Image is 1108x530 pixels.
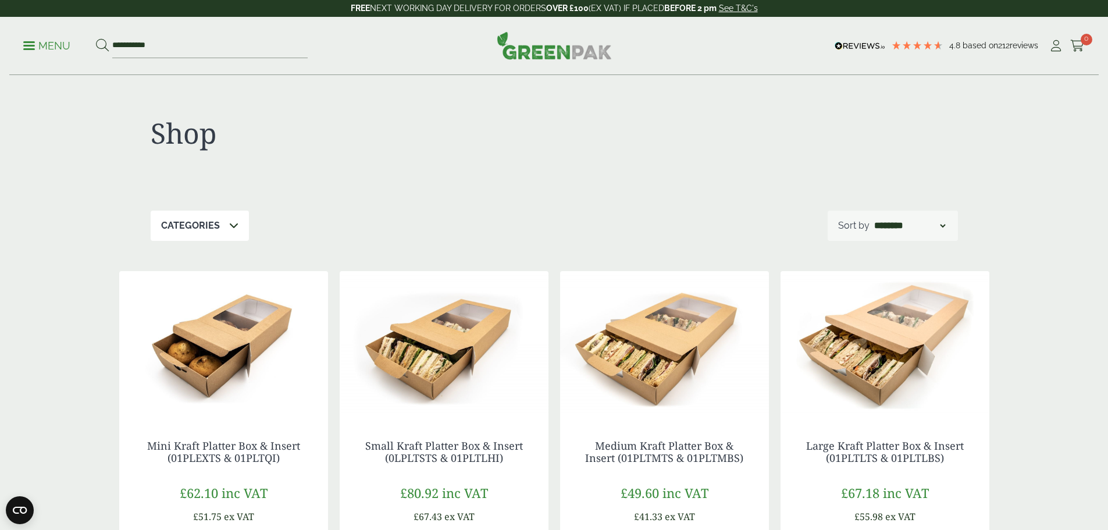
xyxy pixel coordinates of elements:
[719,3,758,13] a: See T&C's
[872,219,947,233] select: Shop order
[634,510,662,523] span: £41.33
[224,510,254,523] span: ex VAT
[340,271,548,417] img: medium platter boxes
[23,39,70,53] p: Menu
[835,42,885,50] img: REVIEWS.io
[949,41,963,50] span: 4.8
[1070,37,1085,55] a: 0
[1049,40,1063,52] i: My Account
[1081,34,1092,45] span: 0
[585,439,743,465] a: Medium Kraft Platter Box & Insert (01PLTMTS & 01PLTMBS)
[365,439,523,465] a: Small Kraft Platter Box & Insert (0LPLTSTS & 01PLTLHI)
[806,439,964,465] a: Large Kraft Platter Box & Insert (01PLTLTS & 01PLTLBS)
[351,3,370,13] strong: FREE
[23,39,70,51] a: Menu
[891,40,943,51] div: 4.79 Stars
[1070,40,1085,52] i: Cart
[662,484,708,501] span: inc VAT
[998,41,1010,50] span: 212
[665,510,695,523] span: ex VAT
[193,510,222,523] span: £51.75
[119,271,328,417] img: IMG_4535
[781,271,989,417] img: Large Platter Sandwiches open
[147,439,300,465] a: Mini Kraft Platter Box & Insert (01PLEXTS & 01PLTQI)
[854,510,883,523] span: £55.98
[442,484,488,501] span: inc VAT
[151,116,554,150] h1: Shop
[838,219,870,233] p: Sort by
[180,484,218,501] span: £62.10
[621,484,659,501] span: £49.60
[560,271,769,417] img: medium platter boxes
[1010,41,1038,50] span: reviews
[497,31,612,59] img: GreenPak Supplies
[963,41,998,50] span: Based on
[444,510,475,523] span: ex VAT
[664,3,717,13] strong: BEFORE 2 pm
[414,510,442,523] span: £67.43
[841,484,879,501] span: £67.18
[883,484,929,501] span: inc VAT
[161,219,220,233] p: Categories
[222,484,268,501] span: inc VAT
[546,3,589,13] strong: OVER £100
[400,484,439,501] span: £80.92
[6,496,34,524] button: Open CMP widget
[885,510,915,523] span: ex VAT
